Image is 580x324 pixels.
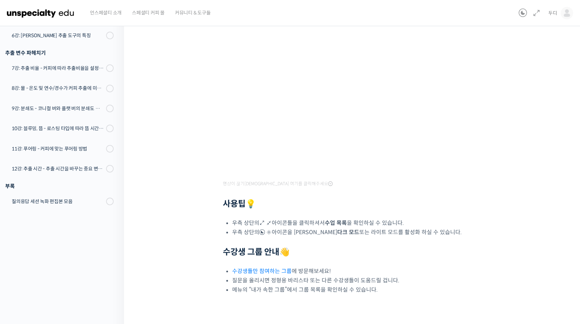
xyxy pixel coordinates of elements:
div: 추출 변수 파헤치기 [5,48,114,58]
h2: 👋 [223,247,485,257]
a: 수강생들만 참여하는 그룹 [232,268,292,275]
li: 우측 상단의 아이콘을 [PERSON_NAME] 또는 라이트 모드를 활성화 하실 수 있습니다. [232,228,485,237]
a: 대화 [45,218,89,236]
div: 8강: 물 - 온도 및 연수/경수가 커피 추출에 미치는 영향 [12,84,104,92]
li: 우측 상단의 아이콘들을 클릭하셔서 을 확인하실 수 있습니다. [232,218,485,228]
div: 질의응답 세션 녹화 편집본 모음 [12,198,104,205]
span: 영상이 끊기[DEMOGRAPHIC_DATA] 여기를 클릭해주세요 [223,181,333,187]
b: 다크 모드 [337,229,359,236]
div: 10강: 블루밍, 뜸 - 로스팅 타입에 따라 뜸 시간을 다르게 해야 하는 이유 [12,125,104,132]
li: 질문을 올리시면 정형용 바리스타 또는 다른 수강생들이 도움드릴 겁니다. [232,276,485,285]
span: 두디 [548,10,557,16]
li: 에 방문해보세요! [232,266,485,276]
div: 11강: 푸어링 - 커피에 맞는 푸어링 방법 [12,145,104,153]
div: 6강: [PERSON_NAME] 추출 도구의 특징 [12,32,104,39]
div: 부록 [5,181,114,191]
strong: 수강생 그룹 안내 [223,247,279,257]
span: 홈 [22,229,26,234]
a: 설정 [89,218,132,236]
div: 12강: 추출 시간 - 추출 시간을 바꾸는 중요 변수 파헤치기 [12,165,104,173]
b: 수업 목록 [325,219,347,227]
div: 실전 레시피 [5,215,114,224]
span: 설정 [106,229,115,234]
li: 메뉴의 “내가 속한 그룹”에서 그룹 목록을 확인하실 수 있습니다. [232,285,485,294]
div: 7강: 추출 비율 - 커피에 따라 추출비율을 설정하는 방법 [12,64,104,72]
span: 대화 [63,229,71,234]
strong: 💡 [246,199,256,209]
div: 9강: 분쇄도 - 코니컬 버와 플랫 버의 분쇄도 차이는 왜 추출 결과물에 영향을 미치는가 [12,105,104,112]
strong: 사용팁 [223,199,256,209]
a: 홈 [2,218,45,236]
